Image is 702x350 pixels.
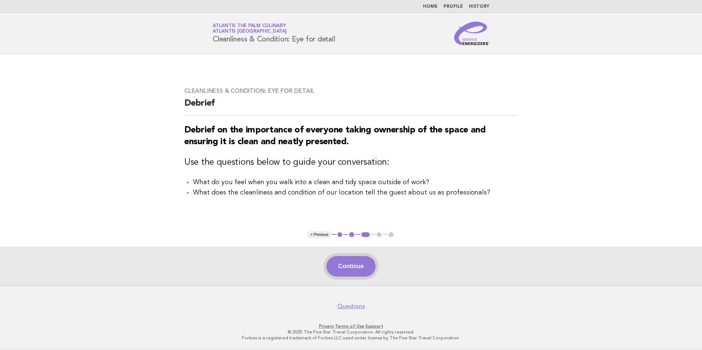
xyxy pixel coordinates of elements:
[193,177,518,187] li: What do you feel when you walk into a clean and tidy space outside of work?
[337,303,365,310] a: Questions
[184,157,518,168] h3: Use the questions below to guide your conversation:
[126,329,576,335] p: © 2025 The Five Star Travel Corporation. All rights reserved.
[184,126,486,146] strong: Debrief on the importance of everyone taking ownership of the space and ensuring it is clean and ...
[360,231,371,238] button: 3
[213,23,287,34] a: Atlantis The Palm CulinaryAtlantis [GEOGRAPHIC_DATA]
[454,22,489,45] img: Service Energizers
[126,335,576,341] p: Forbes is a registered trademark of Forbes LLC used under license by The Five Star Travel Corpora...
[336,231,344,238] button: 1
[326,256,375,277] button: Continue
[126,323,576,329] p: · ·
[348,231,355,238] button: 2
[335,324,364,329] a: Terms of Use
[444,4,463,9] a: Profile
[213,24,335,43] h1: Cleanliness & Condition: Eye for detail
[184,87,518,95] h3: Cleanliness & Condition: Eye for detail
[307,231,331,238] button: < Previous
[423,4,438,9] a: Home
[365,324,383,329] a: Support
[319,324,334,329] a: Privacy
[193,187,518,198] li: What does the cleanliness and condition of our location tell the guest about us as professionals?
[469,4,489,9] a: History
[213,29,287,34] span: Atlantis [GEOGRAPHIC_DATA]
[184,98,518,116] h2: Debrief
